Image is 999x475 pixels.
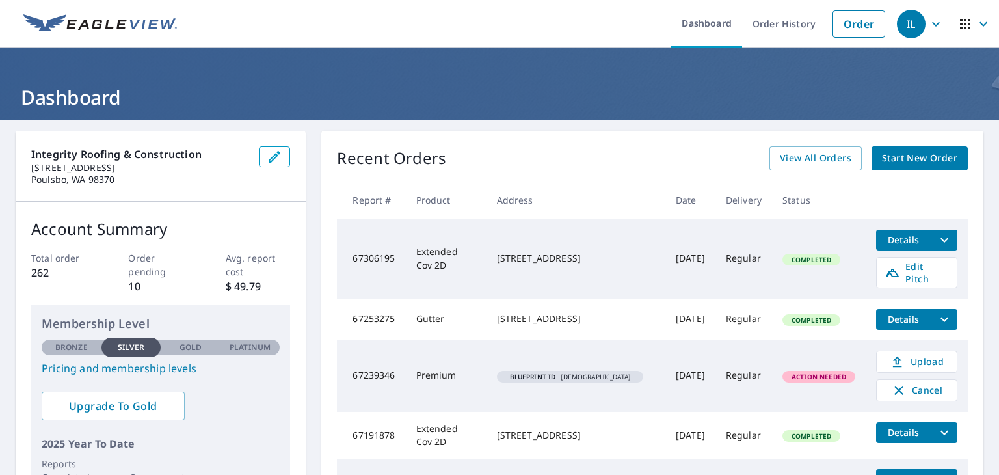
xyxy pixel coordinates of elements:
p: Silver [118,342,145,353]
button: filesDropdownBtn-67191878 [931,422,957,443]
div: [STREET_ADDRESS] [497,252,655,265]
p: Recent Orders [337,146,446,170]
th: Date [665,181,715,219]
span: Details [884,234,923,246]
td: [DATE] [665,219,715,299]
span: Upgrade To Gold [52,399,174,413]
a: Order [832,10,885,38]
button: filesDropdownBtn-67306195 [931,230,957,251]
p: Gold [180,342,202,353]
div: [STREET_ADDRESS] [497,312,655,325]
span: View All Orders [780,150,851,167]
img: EV Logo [23,14,177,34]
a: View All Orders [769,146,862,170]
td: Regular [715,340,772,412]
td: Regular [715,219,772,299]
button: filesDropdownBtn-67253275 [931,309,957,330]
th: Status [772,181,866,219]
p: 10 [128,278,193,294]
td: Extended Cov 2D [406,219,486,299]
span: Action Needed [784,372,854,381]
span: Cancel [890,383,944,398]
span: Completed [784,316,839,325]
td: Regular [715,299,772,340]
td: Premium [406,340,486,412]
a: Upgrade To Gold [42,392,185,420]
div: IL [897,10,926,38]
div: [STREET_ADDRESS] [497,429,655,442]
td: [DATE] [665,299,715,340]
em: Blueprint ID [510,373,556,380]
span: Details [884,313,923,325]
td: [DATE] [665,340,715,412]
span: Start New Order [882,150,957,167]
p: Account Summary [31,217,290,241]
p: Integrity Roofing & Construction [31,146,248,162]
button: detailsBtn-67306195 [876,230,931,251]
span: Edit Pitch [885,260,949,285]
td: 67191878 [337,412,405,459]
button: Cancel [876,379,957,401]
p: Platinum [230,342,271,353]
span: [DEMOGRAPHIC_DATA] [502,373,639,380]
p: $ 49.79 [226,278,291,294]
a: Upload [876,351,957,373]
h1: Dashboard [16,84,983,111]
p: Membership Level [42,315,280,332]
th: Product [406,181,486,219]
td: 67239346 [337,340,405,412]
td: 67306195 [337,219,405,299]
td: Gutter [406,299,486,340]
a: Edit Pitch [876,257,957,288]
td: [DATE] [665,412,715,459]
td: Regular [715,412,772,459]
button: detailsBtn-67191878 [876,422,931,443]
th: Report # [337,181,405,219]
p: [STREET_ADDRESS] [31,162,248,174]
p: Bronze [55,342,88,353]
p: 2025 Year To Date [42,436,280,452]
p: Order pending [128,251,193,278]
span: Completed [784,255,839,264]
p: 262 [31,265,96,280]
button: detailsBtn-67253275 [876,309,931,330]
a: Pricing and membership levels [42,360,280,376]
p: Total order [31,251,96,265]
span: Completed [784,431,839,441]
td: Extended Cov 2D [406,412,486,459]
p: Poulsbo, WA 98370 [31,174,248,185]
p: Avg. report cost [226,251,291,278]
span: Details [884,426,923,439]
td: 67253275 [337,299,405,340]
th: Delivery [715,181,772,219]
a: Start New Order [872,146,968,170]
th: Address [486,181,665,219]
span: Upload [885,354,949,370]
